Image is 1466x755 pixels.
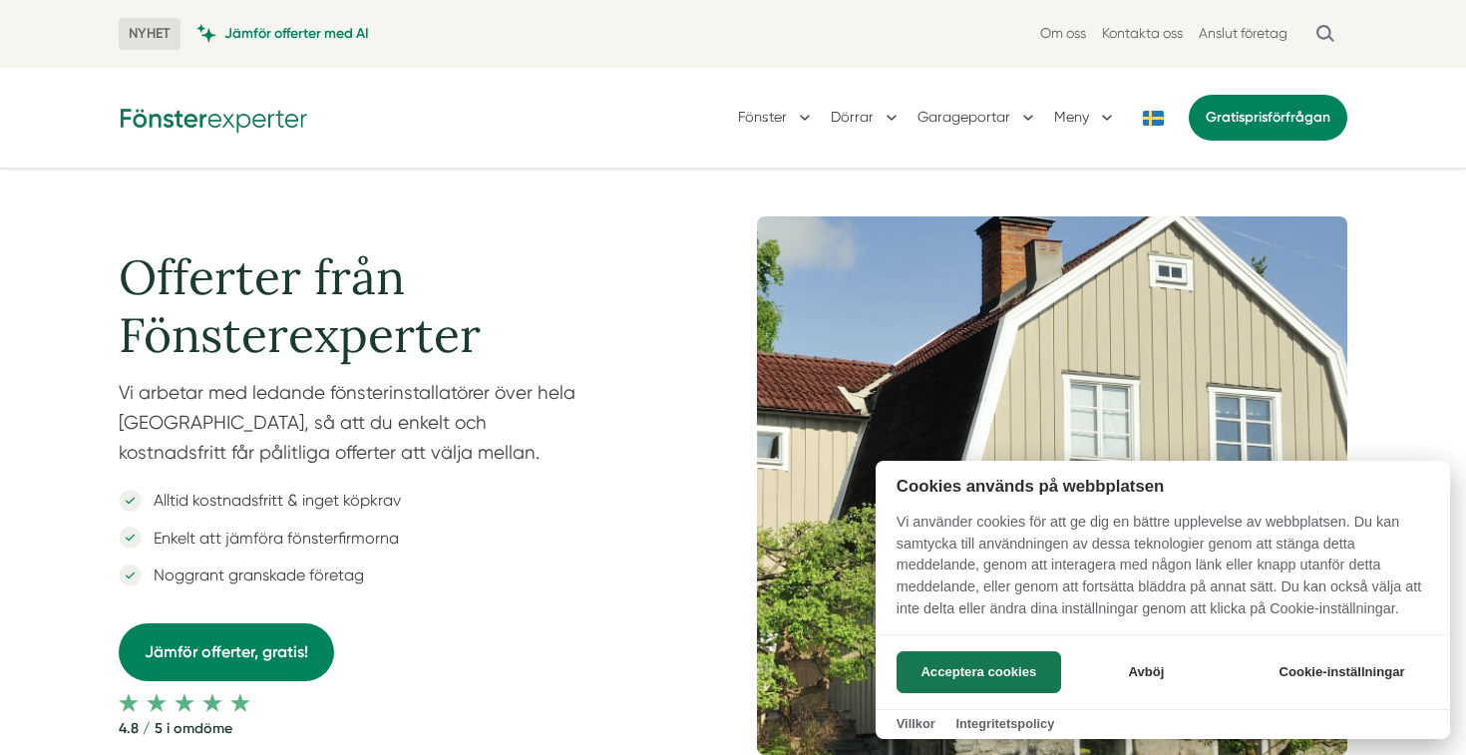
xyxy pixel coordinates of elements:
[1255,651,1429,693] button: Cookie-inställningar
[1067,651,1226,693] button: Avböj
[897,651,1061,693] button: Acceptera cookies
[955,716,1054,731] a: Integritetspolicy
[897,716,935,731] a: Villkor
[876,477,1450,496] h2: Cookies används på webbplatsen
[876,512,1450,633] p: Vi använder cookies för att ge dig en bättre upplevelse av webbplatsen. Du kan samtycka till anvä...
